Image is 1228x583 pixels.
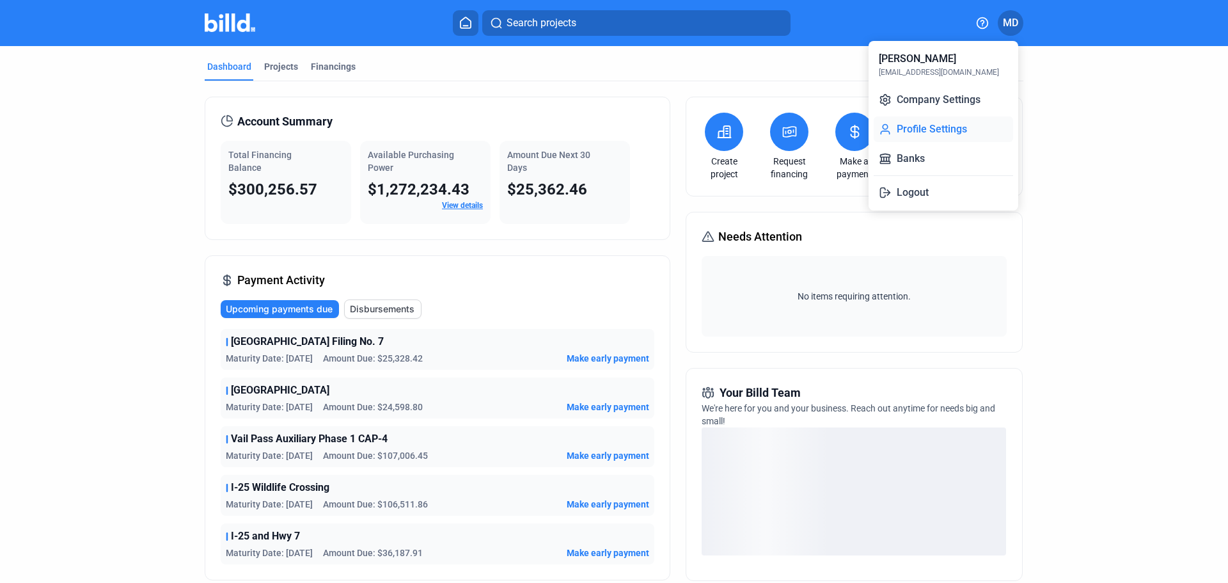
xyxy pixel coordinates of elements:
div: [EMAIL_ADDRESS][DOMAIN_NAME] [879,67,999,78]
button: Profile Settings [874,116,1013,142]
button: Banks [874,146,1013,172]
div: [PERSON_NAME] [879,51,956,67]
button: Logout [874,180,1013,205]
button: Company Settings [874,87,1013,113]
